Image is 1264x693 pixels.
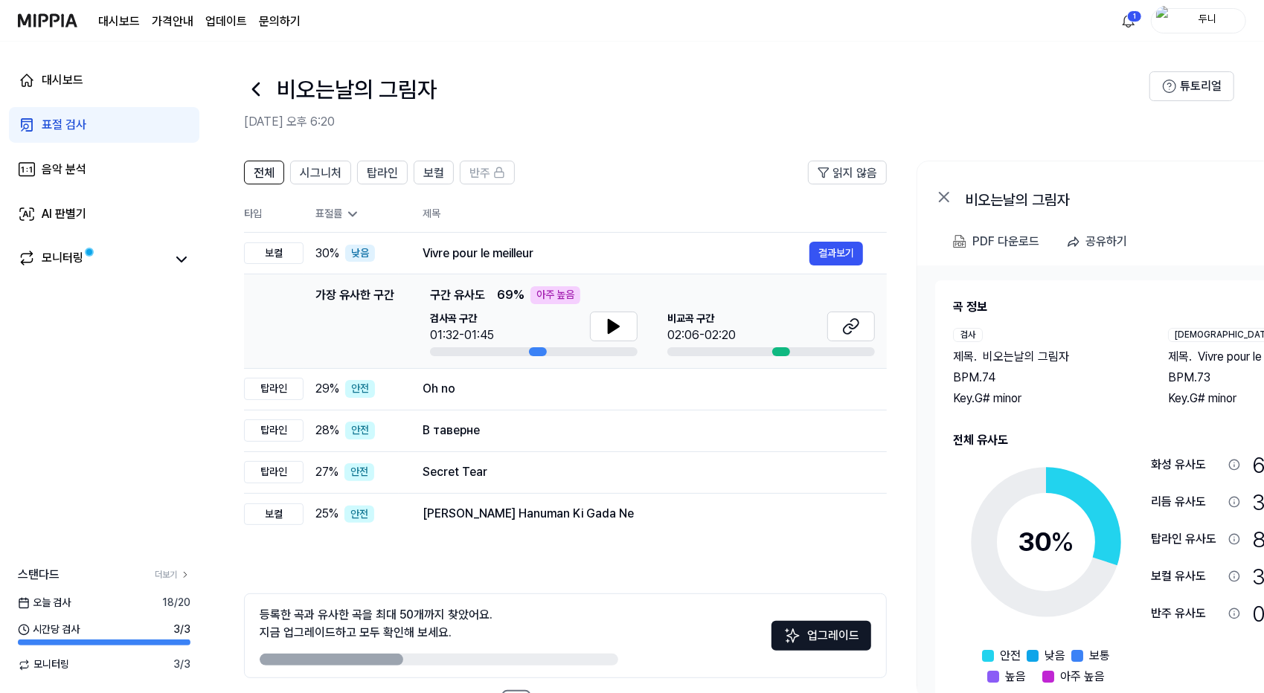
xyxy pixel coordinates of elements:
div: 안전 [344,506,374,523]
span: 낮음 [1045,647,1065,665]
span: % [1050,526,1074,558]
div: 탑라인 [244,378,304,400]
span: 반주 [469,164,490,182]
button: 공유하기 [1060,227,1139,257]
div: 02:06-02:20 [667,326,736,344]
span: 안전 [1000,647,1021,665]
button: 업그레이드 [771,621,871,651]
span: 제목 . [1168,348,1192,366]
a: 대시보드 [98,13,140,30]
div: 표절률 [315,207,399,222]
span: 보통 [1089,647,1110,665]
h1: 비오는날의 그림자 [277,74,437,105]
button: 반주 [460,161,515,184]
button: 시그니처 [290,161,351,184]
span: 탑라인 [367,164,398,182]
div: 음악 분석 [42,161,86,178]
div: AI 판별기 [42,205,86,223]
button: 가격안내 [152,13,193,30]
th: 타입 [244,196,304,233]
button: PDF 다운로드 [950,227,1042,257]
a: 대시보드 [9,62,199,98]
span: 검사곡 구간 [430,312,494,326]
div: 안전 [345,422,375,439]
span: 높음 [1005,668,1026,686]
button: 결과보기 [809,242,863,265]
div: 1 [1127,10,1142,22]
div: 보컬 유사도 [1151,567,1222,585]
span: 28 % [315,422,339,439]
div: 등록한 곡과 유사한 곡을 최대 50개까지 찾았어요. 지금 업그레이드하고 모두 확인해 보세요. [260,606,493,642]
div: Key. G# minor [953,390,1138,407]
div: 가장 유사한 구간 [315,286,394,356]
a: 표절 검사 [9,107,199,143]
a: 모니터링 [18,249,167,270]
span: 27 % [315,463,339,481]
button: 보컬 [414,161,454,184]
div: Vivre pour le meilleur [423,245,809,262]
a: 더보기 [155,569,190,581]
th: 제목 [423,196,887,232]
span: 스탠다드 [18,566,60,584]
button: 탑라인 [357,161,408,184]
div: 30 [1018,522,1074,562]
span: 3 / 3 [173,622,190,637]
span: 18 / 20 [162,596,190,610]
span: 시간당 검사 [18,622,80,637]
div: 아주 높음 [530,286,580,304]
div: 보컬 [244,242,304,265]
div: 리듬 유사도 [1151,493,1222,511]
span: 읽지 않음 [832,164,877,182]
button: 알림1 [1117,9,1141,33]
div: 반주 유사도 [1151,605,1222,622]
div: 보컬 [244,503,304,526]
div: 검사 [953,328,983,342]
span: 30 % [315,245,339,262]
a: 업데이트 [205,13,247,30]
div: 안전 [344,463,374,481]
button: 읽지 않음 [808,161,887,184]
div: 탑라인 [244,419,304,442]
div: 탑라인 유사도 [1151,530,1222,548]
span: 아주 높음 [1060,668,1105,686]
div: 공유하기 [1085,232,1127,251]
span: 오늘 검사 [18,596,71,610]
span: 69 % [497,286,524,304]
div: 탑라인 [244,461,304,483]
a: Sparkles업그레이드 [771,634,871,648]
span: 비교곡 구간 [667,312,736,326]
img: 알림 [1120,12,1138,30]
div: 두니 [1178,12,1236,28]
div: PDF 다운로드 [972,232,1039,251]
img: Sparkles [783,627,801,645]
h2: [DATE] 오후 6:20 [244,113,1149,131]
div: В таверне [423,422,863,439]
div: 낮음 [345,245,375,262]
span: 제목 . [953,348,977,366]
button: 튜토리얼 [1149,71,1234,101]
div: BPM. 74 [953,369,1138,387]
span: 보컬 [423,164,444,182]
div: 비오는날의 그림자 [965,188,1263,206]
div: [PERSON_NAME] Hanuman Ki Gada Ne [423,505,863,523]
span: 29 % [315,380,339,398]
a: AI 판별기 [9,196,199,232]
div: Secret Tear [423,463,863,481]
div: Oh no [423,380,863,398]
img: PDF Download [953,235,966,248]
div: 안전 [345,380,375,398]
span: 3 / 3 [173,657,190,672]
span: 25 % [315,505,339,523]
span: 시그니처 [300,164,341,182]
a: 문의하기 [259,13,301,30]
button: profile두니 [1151,8,1246,33]
span: 모니터링 [18,657,69,672]
div: 대시보드 [42,71,83,89]
div: 표절 검사 [42,116,86,134]
div: 화성 유사도 [1151,456,1222,474]
img: profile [1156,6,1174,36]
span: 구간 유사도 [430,286,485,304]
div: 01:32-01:45 [430,326,494,344]
div: 모니터링 [42,249,83,270]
